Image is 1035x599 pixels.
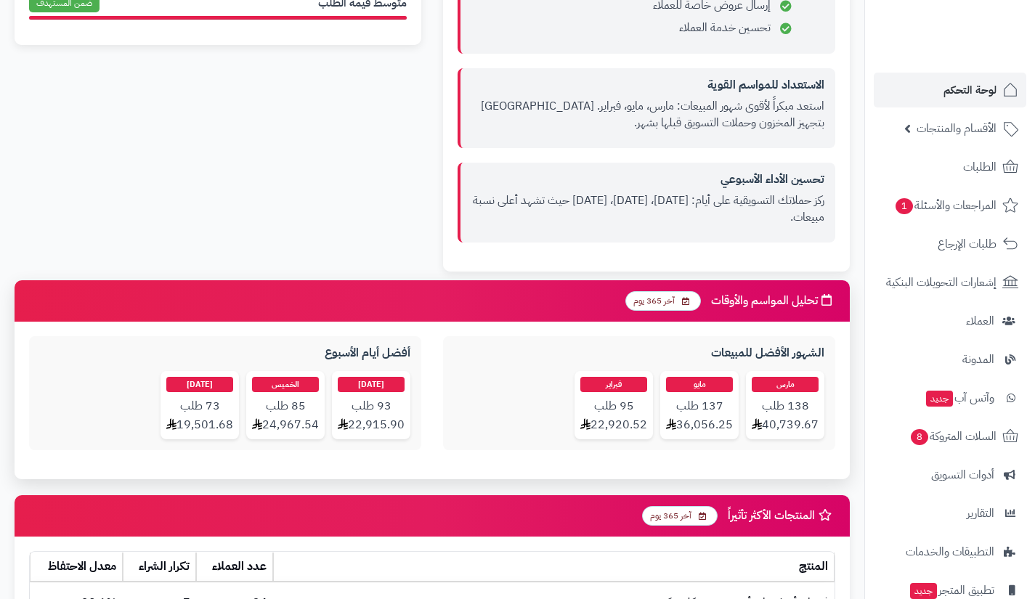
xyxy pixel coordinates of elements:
span: الطلبات [963,157,997,177]
span: آخر 365 يوم [625,291,701,311]
span: أدوات التسويق [931,465,994,485]
a: العملاء [874,303,1026,338]
span: 1 [896,198,913,214]
h4: أفضل أيام الأسبوع [40,347,410,360]
span: العملاء [966,311,994,331]
span: 24,967.54 [252,417,319,433]
a: أدوات التسويق [874,457,1026,492]
h3: تحليل المواسم والأوقات [711,294,835,308]
span: المدونة [962,349,994,370]
span: 36,056.25 [666,417,733,433]
span: 8 [911,429,928,445]
span: الأقسام والمنتجات [917,118,997,139]
span: مايو [666,377,733,392]
span: التطبيقات والخدمات [906,542,994,562]
span: 22,915.90 [338,417,405,433]
span: التقارير [967,503,994,523]
span: 137 طلب [666,398,733,415]
span: جديد [910,583,937,599]
span: 73 طلب [166,398,233,415]
span: طلبات الإرجاع [938,234,997,254]
span: [DATE] [166,377,233,392]
span: جديد [926,391,953,407]
img: logo-2.png [936,41,1021,71]
span: 19,501.68 [166,417,233,433]
span: الخميس [252,377,319,392]
span: 85 طلب [252,398,319,415]
span: فبراير [580,377,647,392]
p: ركز حملاتك التسويقية على أيام: [DATE]، [DATE]، [DATE] حيث تشهد أعلى نسبة مبيعات. [471,192,824,226]
a: وآتس آبجديد [874,380,1026,415]
div: 263.8% / 200% [29,16,407,20]
span: مارس [752,377,819,392]
span: 40,739.67 [752,417,819,433]
span: لوحة التحكم [943,80,997,100]
span: [DATE] [338,377,405,392]
h4: تحسين الأداء الأسبوعي [471,174,824,187]
th: المنتج [273,553,835,582]
li: تحسين خدمة العملاء [475,20,795,36]
th: معدل الاحتفاظ [30,553,123,582]
th: عدد العملاء [196,553,273,582]
span: السلات المتروكة [909,426,997,447]
a: الطلبات [874,150,1026,184]
h4: الاستعداد للمواسم القوية [471,79,824,92]
a: طلبات الإرجاع [874,227,1026,261]
span: إشعارات التحويلات البنكية [886,272,997,293]
a: إشعارات التحويلات البنكية [874,265,1026,300]
th: تكرار الشراء [123,553,196,582]
span: آخر 365 يوم [642,506,718,526]
a: المدونة [874,342,1026,377]
span: 93 طلب [338,398,405,415]
span: وآتس آب [925,388,994,408]
p: استعد مبكراً لأقوى شهور المبيعات: مارس، مايو، فبراير. [GEOGRAPHIC_DATA] بتجهيز المخزون وحملات الت... [471,98,824,131]
a: المراجعات والأسئلة1 [874,188,1026,223]
a: لوحة التحكم [874,73,1026,107]
span: 138 طلب [752,398,819,415]
a: التقارير [874,496,1026,531]
span: 22,920.52 [580,417,647,433]
a: السلات المتروكة8 [874,419,1026,454]
h3: المنتجات الأكثر تأثيراً [728,509,835,523]
span: المراجعات والأسئلة [894,195,997,216]
h4: الشهور الأفضل للمبيعات [454,347,824,360]
span: 95 طلب [580,398,647,415]
a: التطبيقات والخدمات [874,534,1026,569]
